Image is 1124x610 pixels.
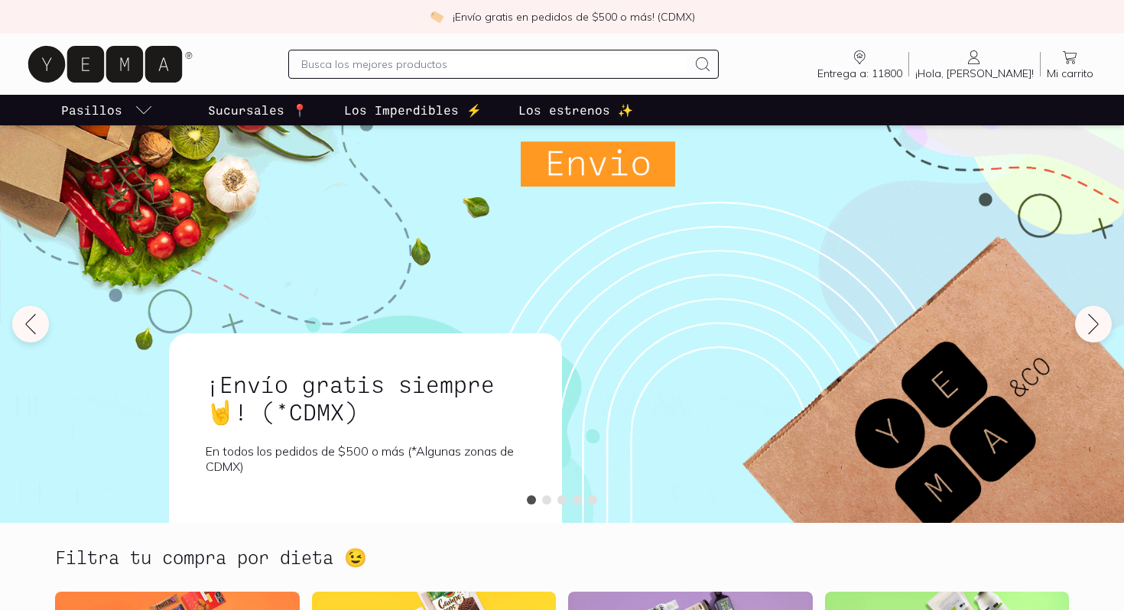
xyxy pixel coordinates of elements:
[55,547,367,567] h2: Filtra tu compra por dieta 😉
[453,9,695,24] p: ¡Envío gratis en pedidos de $500 o más! (CDMX)
[1047,67,1093,80] span: Mi carrito
[811,48,908,80] a: Entrega a: 11800
[61,101,122,119] p: Pasillos
[58,95,156,125] a: pasillo-todos-link
[1041,48,1100,80] a: Mi carrito
[515,95,636,125] a: Los estrenos ✨
[205,95,310,125] a: Sucursales 📍
[301,55,687,73] input: Busca los mejores productos
[915,67,1034,80] span: ¡Hola, [PERSON_NAME]!
[518,101,633,119] p: Los estrenos ✨
[341,95,485,125] a: Los Imperdibles ⚡️
[208,101,307,119] p: Sucursales 📍
[206,443,525,474] p: En todos los pedidos de $500 o más (*Algunas zonas de CDMX)
[430,10,443,24] img: check
[817,67,902,80] span: Entrega a: 11800
[206,370,525,425] h1: ¡Envío gratis siempre🤘! (*CDMX)
[344,101,482,119] p: Los Imperdibles ⚡️
[909,48,1040,80] a: ¡Hola, [PERSON_NAME]!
